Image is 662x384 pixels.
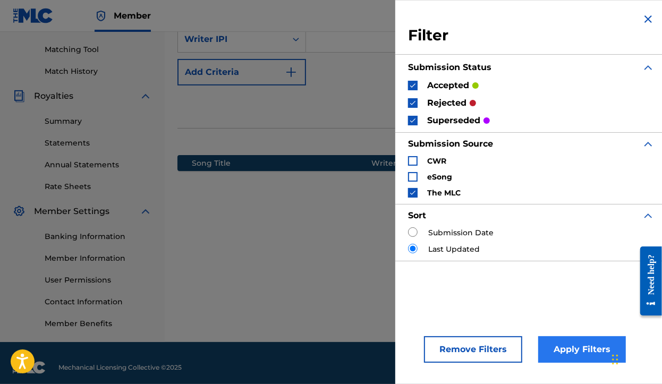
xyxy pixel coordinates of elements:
img: expand [642,209,655,222]
strong: Sort [408,210,426,220]
img: expand [139,205,152,218]
span: Mechanical Licensing Collective © 2025 [58,363,182,372]
span: Member Settings [34,205,109,218]
img: checkbox [409,117,417,124]
a: User Permissions [45,275,152,286]
div: Writers [371,158,550,169]
a: Contact Information [45,296,152,308]
a: Banking Information [45,231,152,242]
span: Member [114,10,151,22]
img: expand [642,61,655,74]
p: accepted [427,79,469,92]
img: checkbox [409,82,417,89]
iframe: Chat Widget [609,333,662,384]
a: Annual Statements [45,159,152,170]
span: Royalties [34,90,73,103]
p: rejected [427,97,466,109]
strong: CWR [427,156,446,166]
img: Top Rightsholder [95,10,107,22]
a: Member Information [45,253,152,264]
label: Submission Date [428,227,494,238]
div: Song Title [192,158,371,169]
label: Last Updated [428,244,480,255]
a: Match History [45,66,152,77]
strong: eSong [427,172,452,182]
img: close [642,13,655,25]
h3: Filter [408,26,655,45]
strong: The MLC [427,188,461,198]
img: checkbox [409,99,417,107]
a: Member Benefits [45,318,152,329]
img: 9d2ae6d4665cec9f34b9.svg [285,66,298,79]
strong: Submission Status [408,62,491,72]
p: superseded [427,114,480,127]
button: Add Criteria [177,59,306,86]
div: Widget Obrolan [609,333,662,384]
a: Summary [45,116,152,127]
strong: Submission Source [408,139,493,149]
button: Apply Filters [538,336,626,363]
div: Writer IPI [184,33,280,46]
iframe: Resource Center [632,238,662,324]
a: Rate Sheets [45,181,152,192]
img: Member Settings [13,205,26,218]
img: MLC Logo [13,8,54,23]
img: expand [642,138,655,150]
img: expand [139,90,152,103]
img: checkbox [409,189,417,197]
a: Matching Tool [45,44,152,55]
a: Statements [45,138,152,149]
img: Royalties [13,90,26,103]
button: Remove Filters [424,336,522,363]
div: Seret [612,344,618,376]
